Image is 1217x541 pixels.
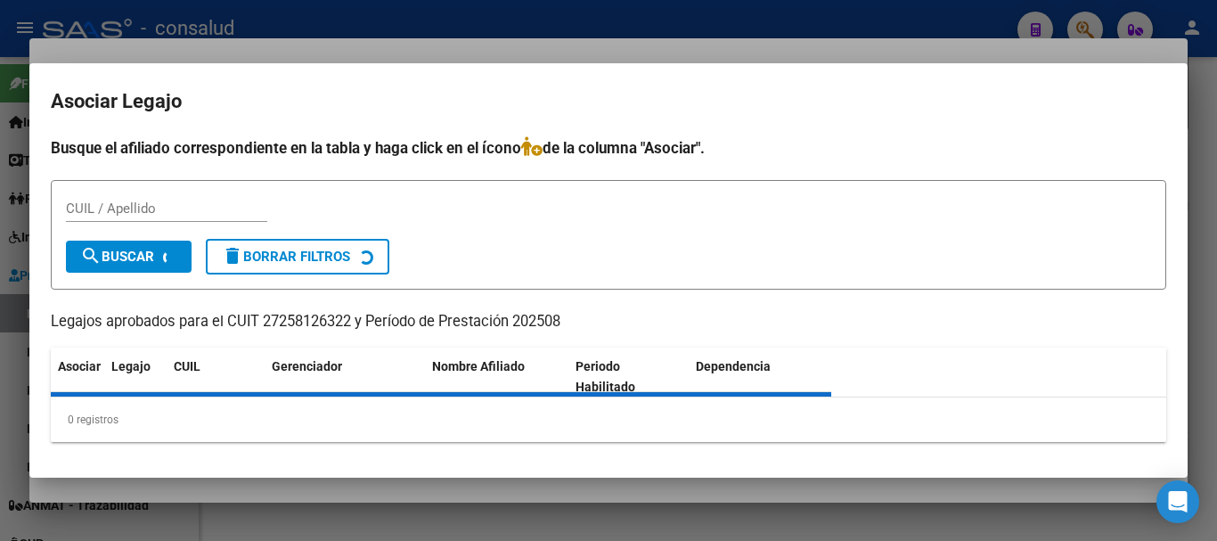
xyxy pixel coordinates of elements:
span: Legajo [111,359,151,373]
p: Legajos aprobados para el CUIT 27258126322 y Período de Prestación 202508 [51,311,1166,333]
datatable-header-cell: Dependencia [689,348,832,406]
mat-icon: delete [222,245,243,266]
mat-icon: search [80,245,102,266]
datatable-header-cell: Legajo [104,348,167,406]
h2: Asociar Legajo [51,85,1166,119]
datatable-header-cell: Periodo Habilitado [568,348,689,406]
span: Nombre Afiliado [432,359,525,373]
h4: Busque el afiliado correspondiente en la tabla y haga click en el ícono de la columna "Asociar". [51,136,1166,160]
span: Gerenciador [272,359,342,373]
div: 0 registros [51,398,1166,442]
datatable-header-cell: Nombre Afiliado [425,348,568,406]
span: CUIL [174,359,200,373]
span: Buscar [80,249,154,265]
button: Borrar Filtros [206,239,389,275]
datatable-header-cell: CUIL [167,348,265,406]
div: Open Intercom Messenger [1156,480,1199,523]
datatable-header-cell: Gerenciador [265,348,425,406]
span: Borrar Filtros [222,249,350,265]
span: Asociar [58,359,101,373]
span: Dependencia [696,359,771,373]
datatable-header-cell: Asociar [51,348,104,406]
span: Periodo Habilitado [576,359,635,394]
button: Buscar [66,241,192,273]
